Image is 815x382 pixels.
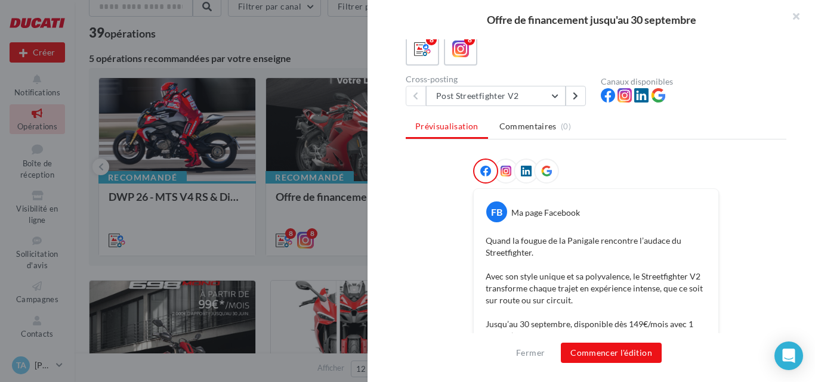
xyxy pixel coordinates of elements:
[774,341,803,370] div: Open Intercom Messenger
[426,35,437,45] div: 8
[426,86,566,106] button: Post Streetfighter V2
[486,201,507,222] div: FB
[511,346,549,360] button: Fermer
[601,77,786,86] div: Canaux disponibles
[561,122,571,131] span: (0)
[499,120,557,132] span: Commentaires
[387,14,796,25] div: Offre de financement jusqu'au 30 septembre
[464,35,475,45] div: 8
[486,235,706,366] p: Quand la fougue de la Panigale rencontre l’audace du Streetfighter. Avec son style unique et sa p...
[511,207,580,219] div: Ma page Facebook
[406,75,591,83] div: Cross-posting
[561,343,662,363] button: Commencer l'édition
